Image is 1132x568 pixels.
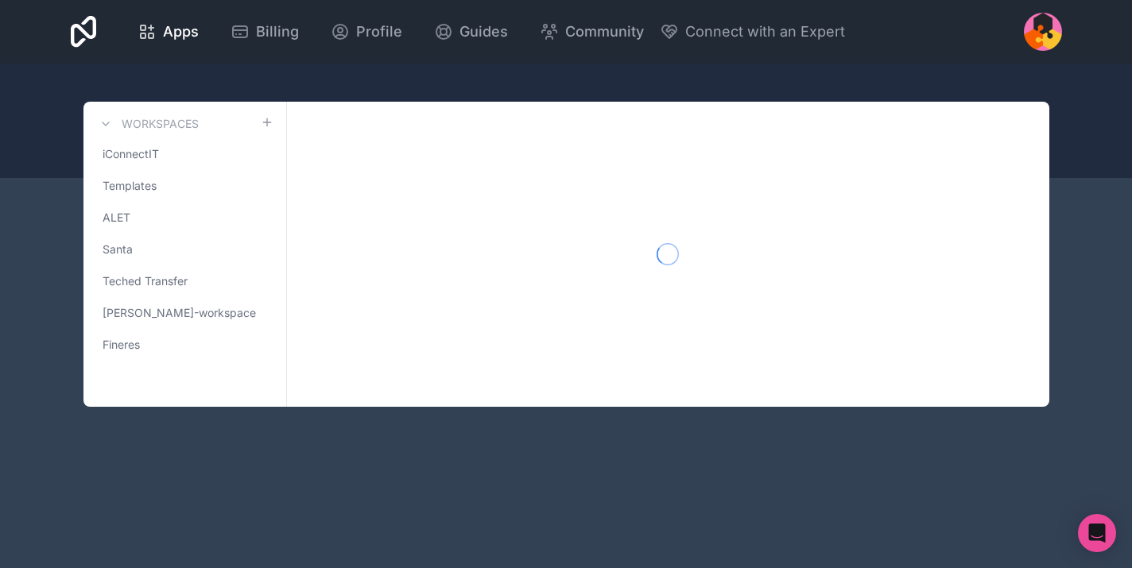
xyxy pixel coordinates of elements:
[103,305,256,321] span: [PERSON_NAME]-workspace
[103,241,133,257] span: Santa
[122,116,199,132] h3: Workspaces
[96,299,273,327] a: [PERSON_NAME]-workspace
[163,21,199,43] span: Apps
[96,114,199,133] a: Workspaces
[96,267,273,296] a: Teched Transfer
[1078,514,1116,552] div: Open Intercom Messenger
[356,21,402,43] span: Profile
[256,21,299,43] span: Billing
[685,21,845,43] span: Connect with an Expert
[103,146,159,162] span: iConnectIT
[96,235,273,264] a: Santa
[96,140,273,168] a: iConnectIT
[96,330,273,359] a: Fineres
[660,21,845,43] button: Connect with an Expert
[218,14,312,49] a: Billing
[421,14,521,49] a: Guides
[103,337,140,353] span: Fineres
[96,203,273,232] a: ALET
[125,14,211,49] a: Apps
[96,172,273,200] a: Templates
[103,210,130,226] span: ALET
[103,273,188,289] span: Teched Transfer
[318,14,415,49] a: Profile
[565,21,644,43] span: Community
[459,21,508,43] span: Guides
[103,178,157,194] span: Templates
[527,14,657,49] a: Community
